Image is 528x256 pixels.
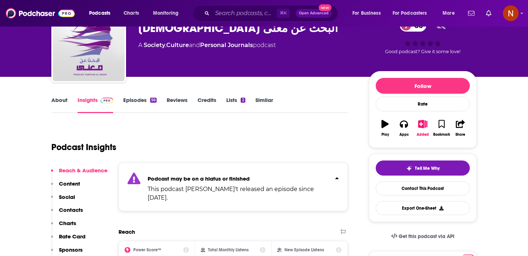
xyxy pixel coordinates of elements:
a: Credits [198,97,216,113]
p: Contacts [59,206,83,213]
span: Charts [124,8,139,18]
button: open menu [148,8,188,19]
div: Bookmark [433,132,450,137]
input: Search podcasts, credits, & more... [212,8,277,19]
button: Social [51,194,75,207]
span: and [189,42,200,48]
span: Get this podcast via API [399,233,454,239]
h2: Power Score™ [133,247,161,252]
p: Content [59,180,80,187]
div: 56 [150,98,157,103]
div: 66Good podcast? Give it some love! [369,14,477,59]
button: tell me why sparkleTell Me Why [376,160,470,176]
button: Apps [394,115,413,141]
a: Charts [119,8,143,19]
button: open menu [437,8,464,19]
button: open menu [84,8,120,19]
a: Episodes56 [123,97,157,113]
span: Podcasts [89,8,110,18]
span: Monitoring [153,8,179,18]
button: Charts [51,220,76,233]
img: Podchaser Pro [101,98,113,103]
a: InsightsPodchaser Pro [78,97,113,113]
a: Lists2 [226,97,245,113]
span: New [319,4,332,11]
div: Play [381,132,389,137]
a: Get this podcast via API [385,228,460,245]
button: Contacts [51,206,83,220]
a: Reviews [167,97,187,113]
div: Search podcasts, credits, & more... [199,5,345,22]
button: open menu [347,8,390,19]
span: Open Advanced [299,11,329,15]
p: Reach & Audience [59,167,107,174]
h2: New Episode Listens [284,247,324,252]
h1: Podcast Insights [51,142,116,153]
p: Social [59,194,75,200]
a: Contact This Podcast [376,181,470,195]
span: For Podcasters [393,8,427,18]
div: Apps [399,132,409,137]
img: tell me why sparkle [406,166,412,171]
span: For Business [352,8,381,18]
button: Export One-Sheet [376,201,470,215]
p: This podcast [PERSON_NAME]'t released an episode since [DATE]. [148,185,329,202]
span: Logged in as AdelNBM [503,5,519,21]
button: Content [51,180,80,194]
img: Podchaser - Follow, Share and Rate Podcasts [6,6,75,20]
a: Society [144,42,165,48]
span: Tell Me Why [415,166,440,171]
h2: Total Monthly Listens [208,247,249,252]
button: Play [376,115,394,141]
button: Share [451,115,470,141]
img: بودكاست البحث عن معنى [53,9,125,81]
span: ⌘ K [277,9,290,18]
span: More [443,8,455,18]
button: Show profile menu [503,5,519,21]
div: Rate [376,97,470,111]
a: Show notifications dropdown [483,7,494,19]
div: Added [417,132,429,137]
a: About [51,97,68,113]
p: Sponsors [59,246,83,253]
button: open menu [388,8,437,19]
a: Personal Journals [200,42,253,48]
div: A podcast [138,41,276,50]
button: Bookmark [432,115,451,141]
a: Culture [166,42,189,48]
h2: Reach [119,228,135,235]
button: Rate Card [51,233,85,246]
p: Rate Card [59,233,85,240]
div: 2 [241,98,245,103]
strong: Podcast may be on a hiatus or finished [148,175,250,182]
a: Similar [255,97,273,113]
button: Follow [376,78,470,94]
span: Good podcast? Give it some love! [385,49,460,54]
section: Click to expand status details [119,163,348,211]
span: , [165,42,166,48]
a: Show notifications dropdown [465,7,477,19]
div: Share [455,132,465,137]
button: Added [413,115,432,141]
button: Reach & Audience [51,167,107,180]
p: Charts [59,220,76,227]
img: User Profile [503,5,519,21]
button: Open AdvancedNew [296,9,332,18]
